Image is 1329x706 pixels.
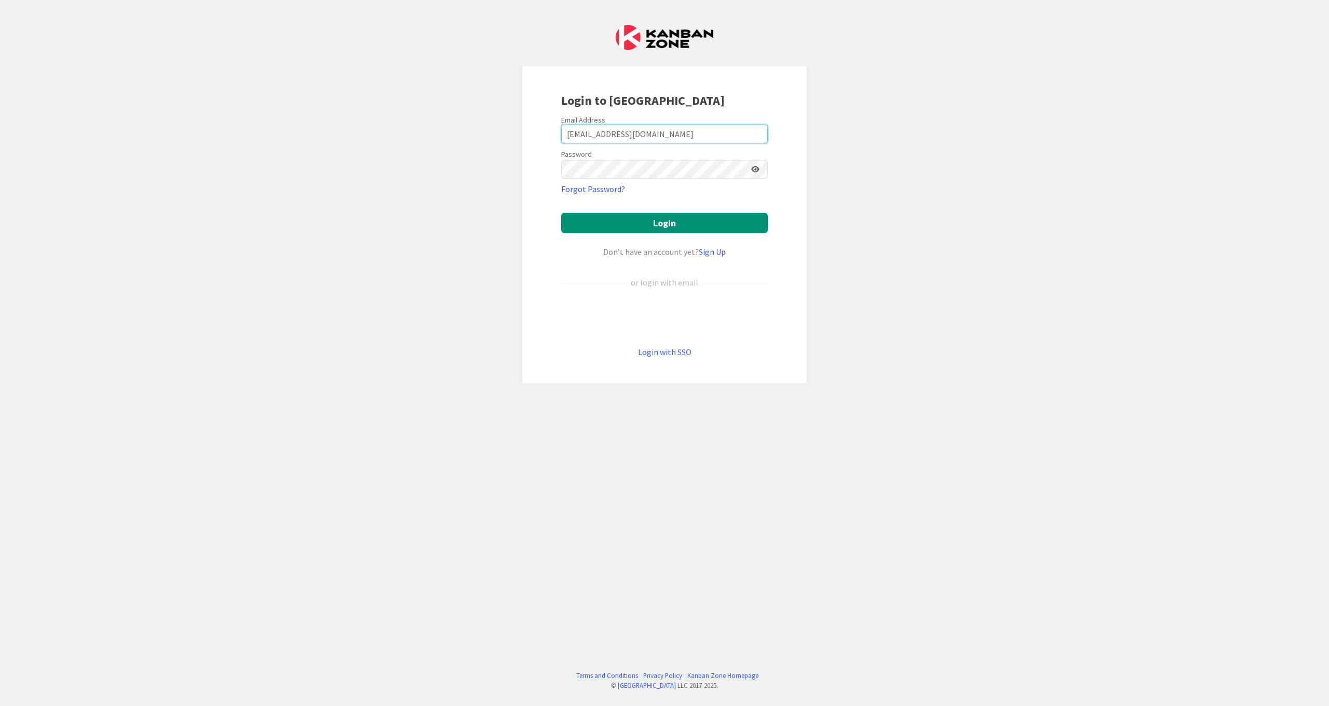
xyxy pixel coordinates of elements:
div: © LLC 2017- 2025 . [571,681,758,690]
b: Login to [GEOGRAPHIC_DATA] [561,92,725,108]
a: Kanban Zone Homepage [687,671,758,681]
iframe: Sign in with Google Button [556,306,774,329]
a: Privacy Policy [643,671,682,681]
div: or login with email [628,276,701,289]
img: Kanban Zone [616,25,713,50]
a: Login with SSO [638,347,691,357]
div: Don’t have an account yet? [561,246,768,258]
a: Sign Up [699,247,726,257]
label: Password [561,149,592,160]
a: [GEOGRAPHIC_DATA] [618,681,676,689]
a: Forgot Password? [561,183,625,195]
label: Email Address [561,115,605,125]
button: Login [561,213,768,233]
a: Terms and Conditions [576,671,638,681]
